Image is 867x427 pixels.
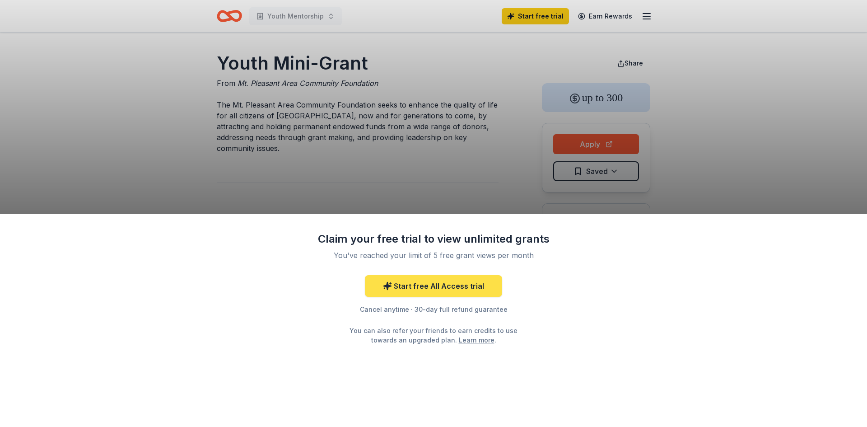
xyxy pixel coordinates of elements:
[341,326,526,345] div: You can also refer your friends to earn credits to use towards an upgraded plan. .
[316,304,551,315] div: Cancel anytime · 30-day full refund guarantee
[365,275,502,297] a: Start free All Access trial
[327,250,540,261] div: You've reached your limit of 5 free grant views per month
[316,232,551,246] div: Claim your free trial to view unlimited grants
[459,335,494,345] a: Learn more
